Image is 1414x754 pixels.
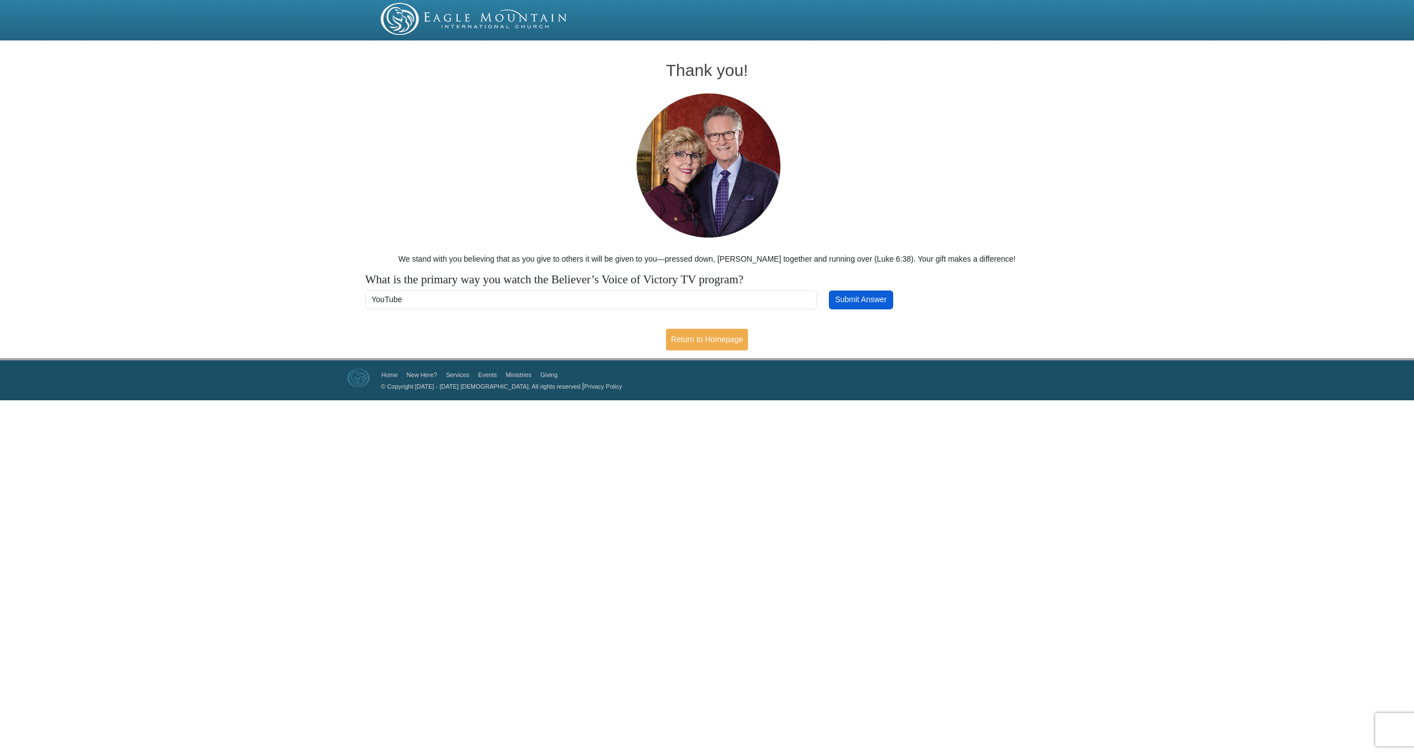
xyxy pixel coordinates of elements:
[407,371,437,378] a: New Here?
[478,371,497,378] a: Events
[829,291,893,309] button: Submit Answer
[381,3,568,35] img: EMIC
[446,371,469,378] a: Services
[360,61,1055,79] h1: Thank you!
[626,90,789,242] img: Pastors George and Terri Pearsons
[360,253,1055,265] p: We stand with you believing that as you give to others it will be given to you—pressed down, [PER...
[506,371,531,378] a: Ministries
[377,380,622,392] p: |
[365,273,1049,287] h4: What is the primary way you watch the Believer’s Voice of Victory TV program?
[381,383,582,390] a: © Copyright [DATE] - [DATE] [DEMOGRAPHIC_DATA]. All rights reserved.
[584,383,622,390] a: Privacy Policy
[666,329,748,350] a: Return to Homepage
[540,371,557,378] a: Giving
[347,369,370,388] img: Eagle Mountain International Church
[382,371,398,378] a: Home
